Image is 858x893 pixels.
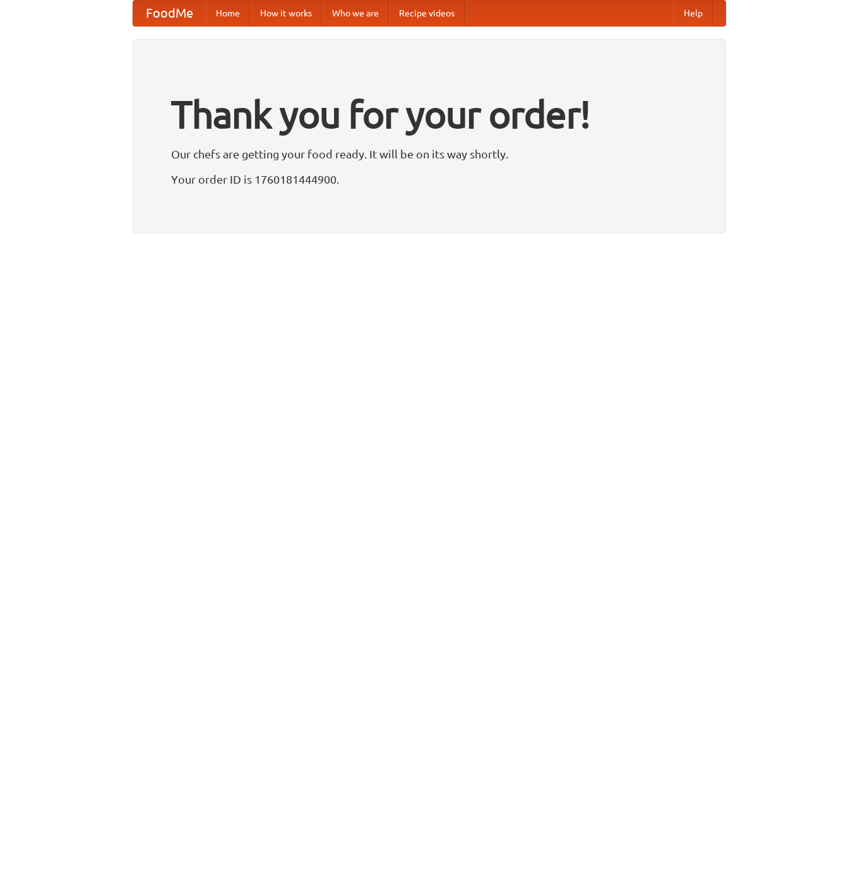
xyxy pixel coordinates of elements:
a: How it works [250,1,322,26]
a: Who we are [322,1,389,26]
p: Our chefs are getting your food ready. It will be on its way shortly. [171,145,688,163]
a: FoodMe [133,1,206,26]
h1: Thank you for your order! [171,84,688,145]
a: Home [206,1,250,26]
p: Your order ID is 1760181444900. [171,170,688,189]
a: Recipe videos [389,1,465,26]
a: Help [674,1,713,26]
